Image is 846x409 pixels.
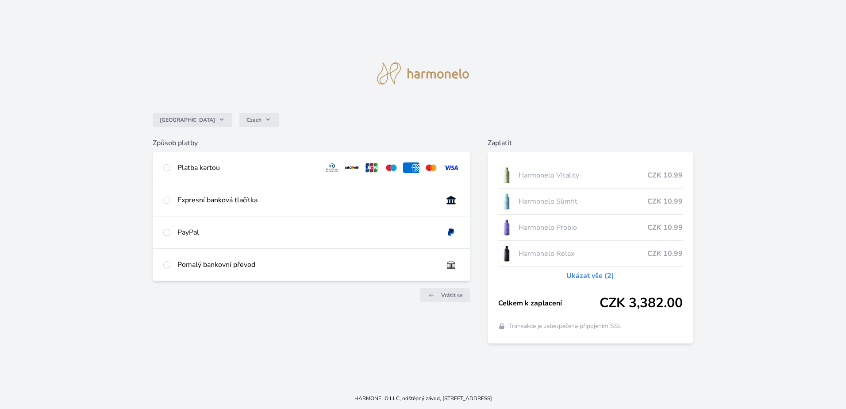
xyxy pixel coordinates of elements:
[647,222,683,233] span: CZK 10.99
[600,295,683,311] span: CZK 3,382.00
[364,162,380,173] img: jcb.svg
[441,292,463,299] span: Vrátit se
[498,164,515,186] img: CLEAN_VITALITY_se_stinem_x-lo.jpg
[177,259,436,270] div: Pomalý bankovní převod
[443,195,459,205] img: onlineBanking_CZ.svg
[239,113,279,127] button: Czech
[324,162,340,173] img: diners.svg
[177,162,316,173] div: Platba kartou
[647,248,683,259] span: CZK 10.99
[519,222,647,233] span: Harmonelo Probio
[647,196,683,207] span: CZK 10.99
[423,162,439,173] img: mc.svg
[153,138,470,148] h6: Způsob platby
[153,113,232,127] button: [GEOGRAPHIC_DATA]
[509,322,622,331] span: Transakce je zabezpečena připojením SSL
[498,190,515,212] img: SLIMFIT_se_stinem_x-lo.jpg
[420,288,470,302] a: Vrátit se
[488,138,693,148] h6: Zaplatit
[177,227,436,238] div: PayPal
[519,170,647,181] span: Harmonelo Vitality
[443,259,459,270] img: bankTransfer_IBAN.svg
[383,162,400,173] img: maestro.svg
[519,196,647,207] span: Harmonelo Slimfit
[377,62,469,85] img: logo.svg
[246,116,261,123] span: Czech
[443,162,459,173] img: visa.svg
[403,162,419,173] img: amex.svg
[160,116,215,123] span: [GEOGRAPHIC_DATA]
[498,216,515,239] img: CLEAN_PROBIO_se_stinem_x-lo.jpg
[498,243,515,265] img: CLEAN_RELAX_se_stinem_x-lo.jpg
[498,298,600,309] span: Celkem k zaplacení
[443,227,459,238] img: paypal.svg
[344,162,360,173] img: discover.svg
[177,195,436,205] div: Expresní banková tlačítka
[519,248,647,259] span: Harmonelo Relax
[566,270,614,281] a: Ukázat vše (2)
[647,170,683,181] span: CZK 10.99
